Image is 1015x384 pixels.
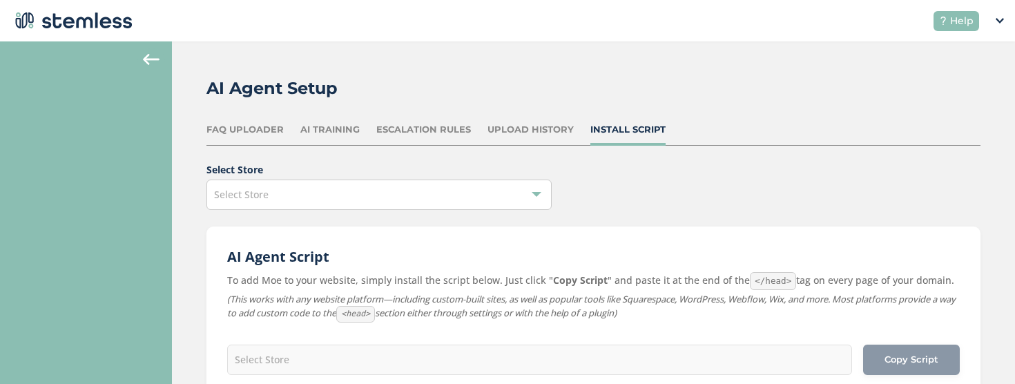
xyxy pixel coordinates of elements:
[227,293,960,323] label: (This works with any website platform—including custom-built sites, as well as popular tools like...
[590,123,666,137] div: Install Script
[487,123,574,137] div: Upload History
[946,318,1015,384] iframe: Chat Widget
[939,17,947,25] img: icon-help-white-03924b79.svg
[227,247,960,267] h2: AI Agent Script
[300,123,360,137] div: AI Training
[143,54,159,65] img: icon-arrow-back-accent-c549486e.svg
[214,188,269,201] span: Select Store
[996,18,1004,23] img: icon_down-arrow-small-66adaf34.svg
[553,273,608,287] strong: Copy Script
[206,76,338,101] h2: AI Agent Setup
[206,162,980,177] label: Select Store
[376,123,471,137] div: Escalation Rules
[336,306,375,323] code: <head>
[227,272,960,290] label: To add Moe to your website, simply install the script below. Just click " " and paste it at the e...
[750,272,796,290] code: </head>
[11,7,133,35] img: logo-dark-0685b13c.svg
[950,14,974,28] span: Help
[206,123,284,137] div: FAQ Uploader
